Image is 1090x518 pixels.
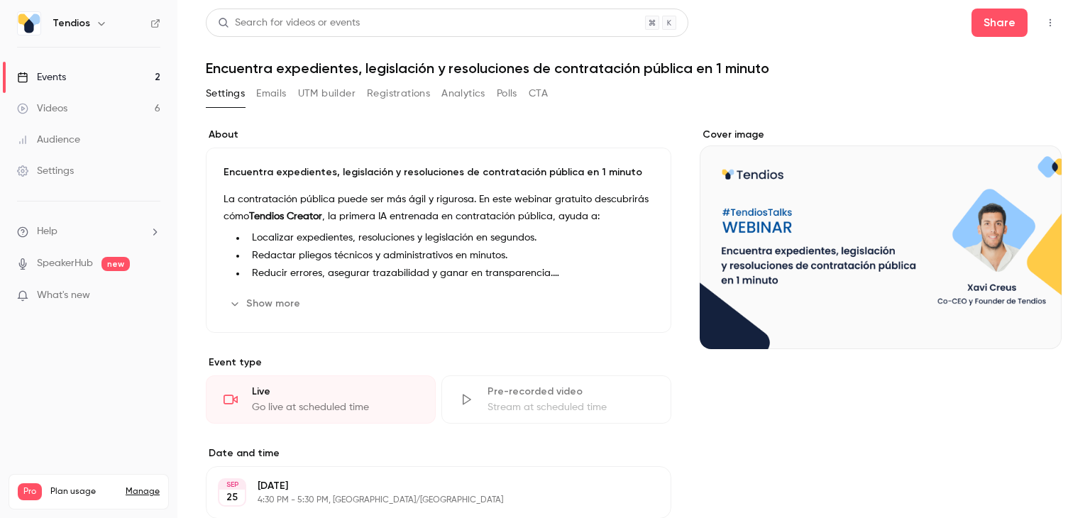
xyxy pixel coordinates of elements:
p: 4:30 PM - 5:30 PM, [GEOGRAPHIC_DATA]/[GEOGRAPHIC_DATA] [258,495,596,506]
button: Settings [206,82,245,105]
strong: Tendios Creator [249,211,322,221]
span: What's new [37,288,90,303]
div: Pre-recorded video [488,385,654,399]
button: Emails [256,82,286,105]
label: Date and time [206,446,671,461]
span: Help [37,224,57,239]
a: SpeakerHub [37,256,93,271]
div: Go live at scheduled time [252,400,418,414]
div: Videos [17,101,67,116]
div: Audience [17,133,80,147]
div: SEP [219,480,245,490]
li: Reducir errores, asegurar trazabilidad y ganar en transparencia. [246,266,654,281]
span: new [101,257,130,271]
img: Tendios [18,12,40,35]
li: Localizar expedientes, resoluciones y legislación en segundos. [246,231,654,246]
li: help-dropdown-opener [17,224,160,239]
div: Settings [17,164,74,178]
p: Encuentra expedientes, legislación y resoluciones de contratación pública en 1 minuto [224,165,654,180]
button: CTA [529,82,548,105]
iframe: Noticeable Trigger [143,290,160,302]
div: Pre-recorded videoStream at scheduled time [441,375,671,424]
div: Stream at scheduled time [488,400,654,414]
button: Registrations [367,82,430,105]
div: Search for videos or events [218,16,360,31]
div: LiveGo live at scheduled time [206,375,436,424]
section: Cover image [700,128,1062,349]
button: Share [971,9,1028,37]
button: Analytics [441,82,485,105]
p: [DATE] [258,479,596,493]
p: 25 [226,490,238,505]
label: Cover image [700,128,1062,142]
span: Plan usage [50,486,117,497]
button: Show more [224,292,309,315]
h1: Encuentra expedientes, legislación y resoluciones de contratación pública en 1 minuto [206,60,1062,77]
a: Manage [126,486,160,497]
div: Events [17,70,66,84]
p: Event type [206,356,671,370]
h6: Tendios [53,16,90,31]
span: Pro [18,483,42,500]
label: About [206,128,671,142]
li: Redactar pliegos técnicos y administrativos en minutos. [246,248,654,263]
div: Live [252,385,418,399]
p: La contratación pública puede ser más ágil y rigurosa. En este webinar gratuito descubrirás cómo ... [224,191,654,225]
button: UTM builder [298,82,356,105]
button: Polls [497,82,517,105]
